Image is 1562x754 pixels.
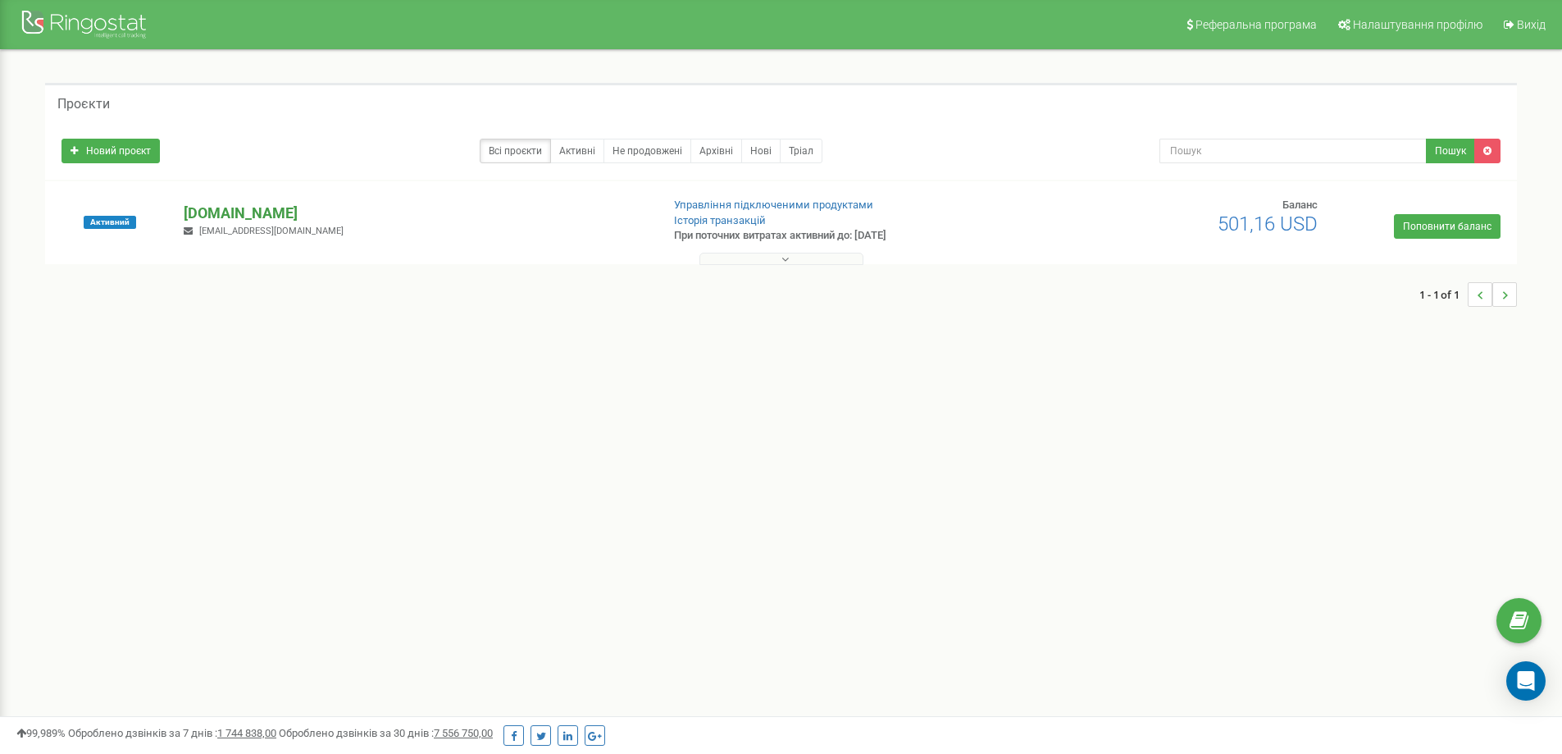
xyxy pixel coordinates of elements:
[550,139,604,163] a: Активні
[199,226,344,236] span: [EMAIL_ADDRESS][DOMAIN_NAME]
[434,727,493,739] u: 7 556 750,00
[1218,212,1318,235] span: 501,16 USD
[741,139,781,163] a: Нові
[1419,266,1517,323] nav: ...
[1426,139,1475,163] button: Пошук
[674,214,766,226] a: Історія транзакцій
[84,216,136,229] span: Активний
[480,139,551,163] a: Всі проєкти
[1159,139,1427,163] input: Пошук
[780,139,822,163] a: Тріал
[1195,18,1317,31] span: Реферальна програма
[690,139,742,163] a: Архівні
[1394,214,1501,239] a: Поповнити баланс
[217,727,276,739] u: 1 744 838,00
[1506,661,1546,701] div: Open Intercom Messenger
[1419,282,1468,307] span: 1 - 1 of 1
[1282,199,1318,211] span: Баланс
[57,97,110,112] h5: Проєкти
[61,139,160,163] a: Новий проєкт
[674,199,873,211] a: Управління підключеними продуктами
[184,203,647,224] p: [DOMAIN_NAME]
[1517,18,1546,31] span: Вихід
[603,139,691,163] a: Не продовжені
[16,727,66,739] span: 99,989%
[674,228,1015,244] p: При поточних витратах активний до: [DATE]
[279,727,493,739] span: Оброблено дзвінків за 30 днів :
[68,727,276,739] span: Оброблено дзвінків за 7 днів :
[1353,18,1482,31] span: Налаштування профілю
